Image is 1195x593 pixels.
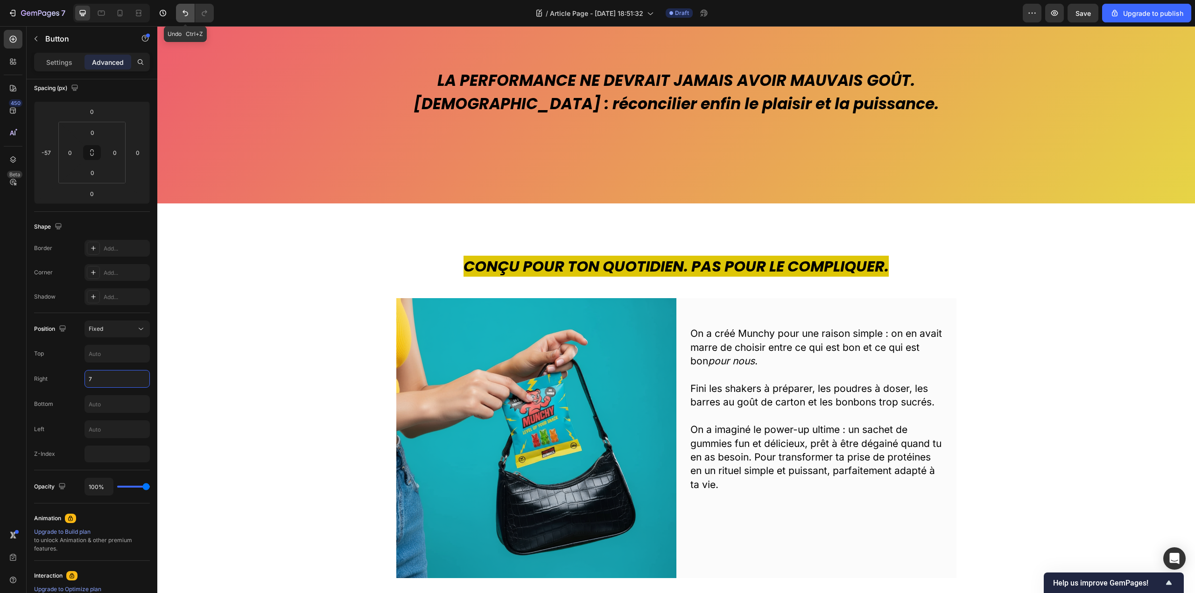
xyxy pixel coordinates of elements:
div: Interaction [34,572,63,580]
input: 0px [83,166,102,180]
input: 0px [63,146,77,160]
div: Upgrade to publish [1110,8,1183,18]
div: 450 [9,99,22,107]
span: Help us improve GemPages! [1053,579,1163,587]
input: 0 [131,146,145,160]
div: Corner [34,268,53,277]
input: 0 [83,187,101,201]
p: Advanced [92,57,124,67]
div: Beta [7,171,22,178]
div: Add... [104,293,148,301]
div: Border [34,244,52,252]
div: Bottom [34,400,53,408]
button: 7 [4,4,70,22]
iframe: Design area [157,26,1195,593]
div: Open Intercom Messenger [1163,547,1186,570]
button: Fixed [84,321,150,337]
input: 0px [83,126,102,140]
strong: Conçu pour ton quotidien. Pas pour le compliquer. [306,230,731,251]
span: Save [1075,9,1091,17]
div: Add... [104,244,148,253]
div: Undo/Redo [176,4,214,22]
button: Show survey - Help us improve GemPages! [1053,577,1174,588]
span: Draft [675,9,689,17]
div: Top [34,349,44,358]
p: On a imaginé le power-up ultime : un sachet de gummies fun et délicieux, prêt à être dégainé quan... [533,397,785,465]
div: Shape [34,221,64,233]
strong: [DEMOGRAPHIC_DATA] : réconcilier enfin le plaisir et la puissance. [256,67,781,89]
div: Upgrade to Build plan [34,528,150,536]
input: Auto [85,396,149,412]
button: Save [1068,4,1098,22]
span: Article Page - [DATE] 18:51:32 [550,8,643,18]
div: Spacing (px) [34,82,80,95]
input: Auto [85,478,113,495]
input: Auto [85,345,149,362]
i: pour nous [551,329,597,341]
span: / [546,8,548,18]
strong: LA PERFORMANCE NE DEVRAIT JAMAIS AVOIR MAUVAIS GOÛT. [280,43,758,65]
p: Settings [46,57,72,67]
div: Opacity [34,481,68,493]
div: Left [34,425,44,433]
div: Add... [104,269,148,277]
p: Fini les shakers à préparer, les poudres à doser, les barres au goût de carton et les bonbons tro... [533,356,785,383]
div: Right [34,375,48,383]
div: Z-Index [34,450,55,458]
span: Fixed [89,325,103,332]
p: Button [45,33,125,44]
div: Position [34,323,68,335]
img: Alt Image [239,272,519,552]
div: Animation [34,514,61,523]
input: 0px [108,146,122,160]
div: to unlock Animation & other premium features. [34,528,150,553]
input: Auto [85,421,149,438]
p: 7 [61,7,65,19]
input: 0 [83,105,101,119]
button: Upgrade to publish [1102,4,1191,22]
p: On a créé Munchy pour une raison simple : on en avait marre de choisir entre ce qui est bon et ce... [533,300,785,342]
div: Shadow [34,293,56,301]
input: -57 [39,146,53,160]
input: Auto [85,370,149,387]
